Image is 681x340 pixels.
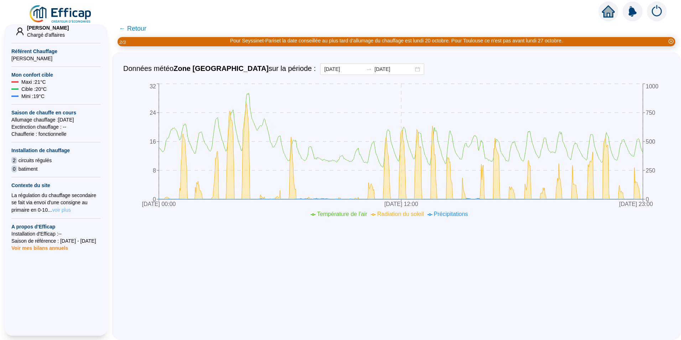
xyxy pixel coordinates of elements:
span: Contexte du site [11,182,100,189]
div: Pour Seyssinet-Pariset la date conseillée au plus tard d'allumage du chauffage est lundi 20 octob... [230,37,563,45]
tspan: [DATE] 00:00 [142,201,176,207]
span: Voir mes bilans annuels [11,241,68,251]
span: Données météo sur la période : [123,63,316,75]
div: La régulation du chauffage secondaire se fait via envoi d'une consigne au primaire en 0-10... [11,192,100,214]
span: Chaufferie : fonctionnelle [11,130,100,138]
span: Installation de chauffage [11,147,100,154]
span: Exctinction chauffage : -- [11,123,100,130]
span: Cible : 20 °C [21,86,47,93]
img: alerts [647,1,667,21]
span: batiment [19,165,38,172]
span: Température de l'air [317,211,367,217]
span: Mon confort cible [11,71,100,78]
span: Précipitations [434,211,468,217]
span: Mini : 19 °C [21,93,45,100]
span: Zone [GEOGRAPHIC_DATA] [173,65,269,72]
span: Saison de référence : [DATE] - [DATE] [11,237,100,244]
span: 2 [11,157,17,164]
span: [PERSON_NAME] [27,24,69,31]
tspan: 1000 [646,83,659,89]
i: 2 / 3 [119,40,126,45]
img: efficap energie logo [28,4,93,24]
tspan: 24 [150,110,156,116]
span: circuits régulés [19,157,52,164]
img: alerts [623,1,643,21]
span: user [16,27,24,36]
span: close-circle [669,39,674,44]
tspan: 32 [150,83,156,89]
span: to [366,66,372,72]
span: Saison de chauffe en cours [11,109,100,116]
span: Allumage chauffage : [DATE] [11,116,100,123]
span: Référent Chauffage [11,48,100,55]
tspan: [DATE] 23:00 [619,201,653,207]
span: [PERSON_NAME] [11,55,100,62]
tspan: 8 [153,168,156,174]
input: Date de début [324,66,363,73]
span: home [602,5,615,18]
span: Chargé d'affaires [27,31,69,38]
button: voir plus [52,206,71,214]
tspan: 0 [646,196,649,202]
input: Date de fin [375,66,414,73]
span: swap-right [366,66,372,72]
span: Maxi : 21 °C [21,78,46,86]
span: Installation d'Efficap : -- [11,230,100,237]
span: 0 [11,165,17,172]
span: Radiation du soleil [377,211,424,217]
tspan: 500 [646,139,655,145]
tspan: 750 [646,110,655,116]
tspan: 16 [150,139,156,145]
tspan: 0 [153,196,156,202]
span: A propos d'Efficap [11,223,100,230]
span: voir plus [52,206,71,213]
span: ← Retour [119,24,146,34]
tspan: [DATE] 12:00 [384,201,418,207]
tspan: 250 [646,168,655,174]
